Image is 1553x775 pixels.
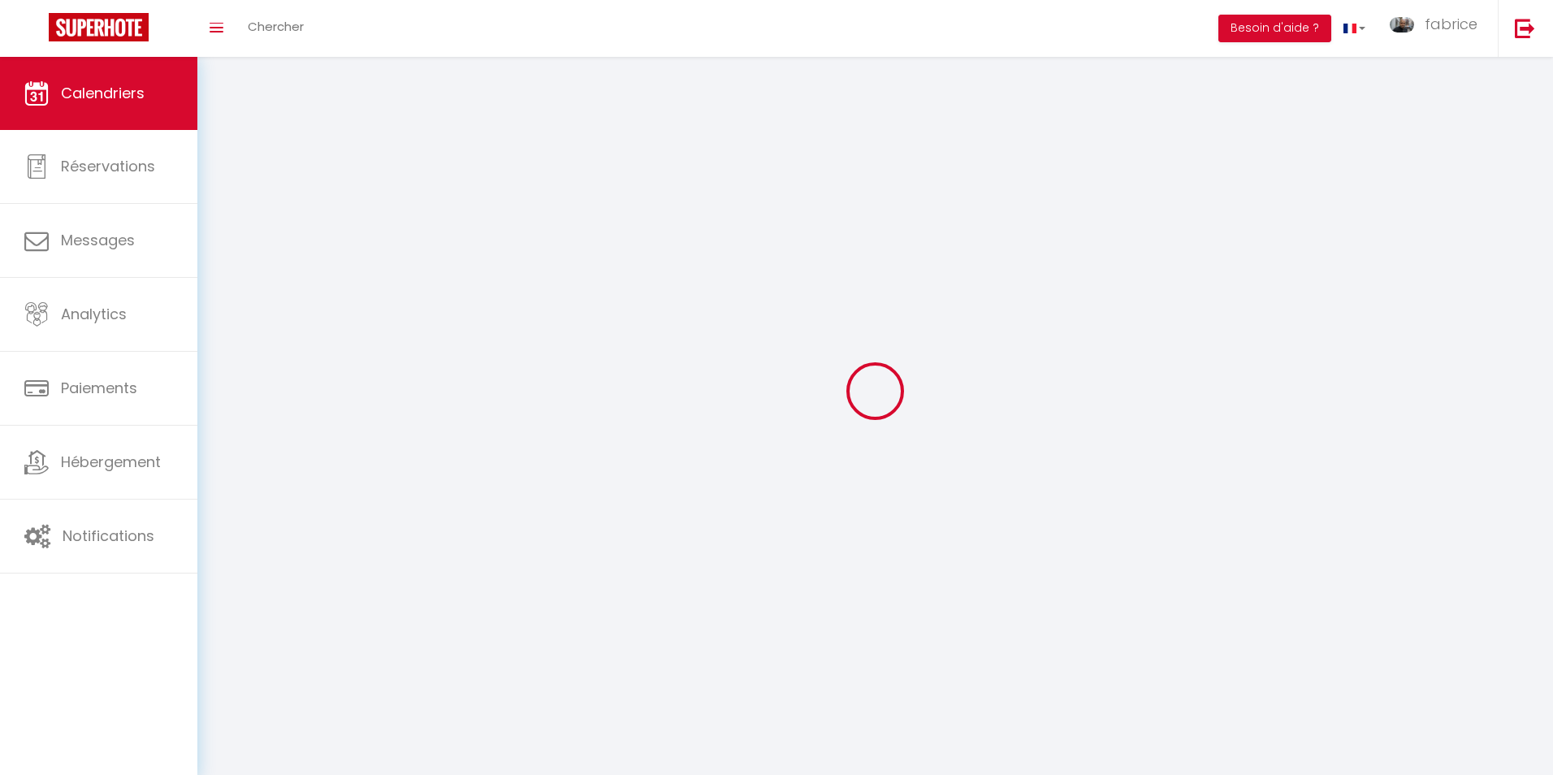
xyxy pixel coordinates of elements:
[1390,17,1414,33] img: ...
[1218,15,1331,42] button: Besoin d'aide ?
[61,230,135,250] span: Messages
[63,526,154,546] span: Notifications
[49,13,149,41] img: Super Booking
[61,452,161,472] span: Hébergement
[1515,18,1535,38] img: logout
[61,156,155,176] span: Réservations
[61,83,145,103] span: Calendriers
[1425,14,1477,34] span: fabrice
[248,18,304,35] span: Chercher
[61,378,137,398] span: Paiements
[61,304,127,324] span: Analytics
